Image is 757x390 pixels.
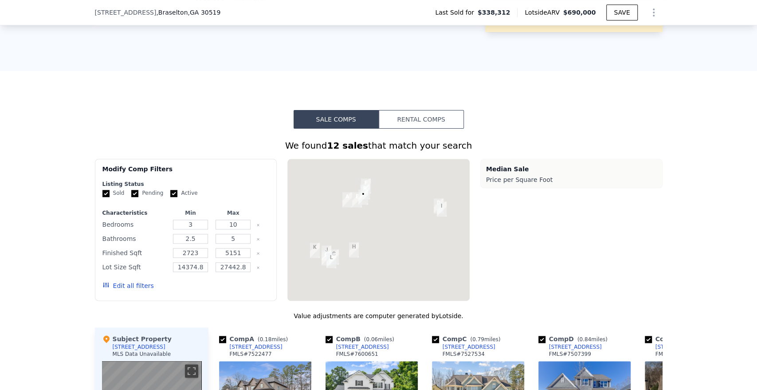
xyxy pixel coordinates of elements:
div: Modify Comp Filters [102,165,270,181]
div: Characteristics [102,209,168,217]
span: $690,000 [563,9,596,16]
div: 2936 Perimeter Cir [322,245,331,260]
div: Lot Size Sqft [102,261,168,273]
div: 2979 Green Grass Ct [329,249,339,264]
span: Lotside ARV [525,8,563,17]
div: 2952 Perimeter Cir [322,250,331,265]
div: 2041 Democracy Dr [361,178,371,193]
div: Comp E [645,335,717,343]
div: Comp C [432,335,504,343]
div: 3161 Perimeter Cir [349,242,359,257]
div: [STREET_ADDRESS] [230,343,282,351]
div: Max [214,209,253,217]
div: 2208 Mayors Way [358,189,368,205]
button: Clear [256,252,260,255]
button: SAVE [606,4,637,20]
div: Comp D [538,335,611,343]
div: Comp A [219,335,291,343]
div: [STREET_ADDRESS] [549,343,602,351]
div: MLS Data Unavailable [113,351,171,358]
button: Clear [256,266,260,269]
div: 2131 Independence Ln [352,192,362,207]
label: Active [170,189,197,197]
button: Edit all filters [102,281,154,290]
div: 7382 Grand Reunion Dr [437,201,447,217]
a: [STREET_ADDRESS] [326,343,389,351]
a: [STREET_ADDRESS] [645,343,708,351]
input: Sold [102,190,110,197]
div: Bedrooms [102,218,168,231]
span: ( miles) [467,336,504,343]
div: Listing Status [102,181,270,188]
span: Last Sold for [435,8,478,17]
div: FMLS # 7600651 [336,351,378,358]
div: [STREET_ADDRESS] [443,343,495,351]
button: Clear [256,237,260,241]
span: , Braselton [156,8,220,17]
span: ( miles) [574,336,611,343]
div: Median Sale [486,165,657,173]
div: We found that match your search [95,139,663,152]
div: Comp B [326,335,398,343]
input: Pending [131,190,138,197]
a: [STREET_ADDRESS] [538,343,602,351]
input: Active [170,190,177,197]
div: 2964 Perimeter Cir [326,253,336,268]
div: 2941 Climbing Rose St [310,243,320,258]
div: FMLS # 7527534 [443,351,485,358]
div: Price per Square Foot [486,173,657,186]
span: ( miles) [254,336,291,343]
div: 7318 Shady Tree Ct [434,198,443,213]
div: Min [171,209,210,217]
span: ( miles) [361,336,398,343]
div: FMLS # 7527087 [655,351,698,358]
div: [STREET_ADDRESS] [336,343,389,351]
div: Subject Property [102,335,172,343]
div: Finished Sqft [102,247,168,259]
span: $338,312 [478,8,510,17]
label: Pending [131,189,163,197]
div: 2213 Independence Ln [360,184,370,199]
span: [STREET_ADDRESS] [95,8,157,17]
div: [STREET_ADDRESS] [655,343,708,351]
button: Clear [256,223,260,227]
span: 0.79 [472,336,484,343]
button: Cambiar a la vista en pantalla completa [185,364,198,378]
span: 0.84 [579,336,591,343]
a: [STREET_ADDRESS] [432,343,495,351]
span: 0.06 [366,336,378,343]
div: FMLS # 7507399 [549,351,591,358]
span: , GA 30519 [188,9,220,16]
button: Rental Comps [379,110,464,129]
label: Sold [102,189,125,197]
span: 0.18 [260,336,272,343]
div: FMLS # 7522477 [230,351,272,358]
strong: 12 sales [327,140,368,151]
div: 2102 Democracy Dr [342,192,352,207]
div: [STREET_ADDRESS] [113,343,165,351]
button: Sale Comps [294,110,379,129]
button: Show Options [645,4,663,21]
a: [STREET_ADDRESS] [219,343,282,351]
div: Bathrooms [102,232,168,245]
div: Value adjustments are computer generated by Lotside . [95,311,663,320]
